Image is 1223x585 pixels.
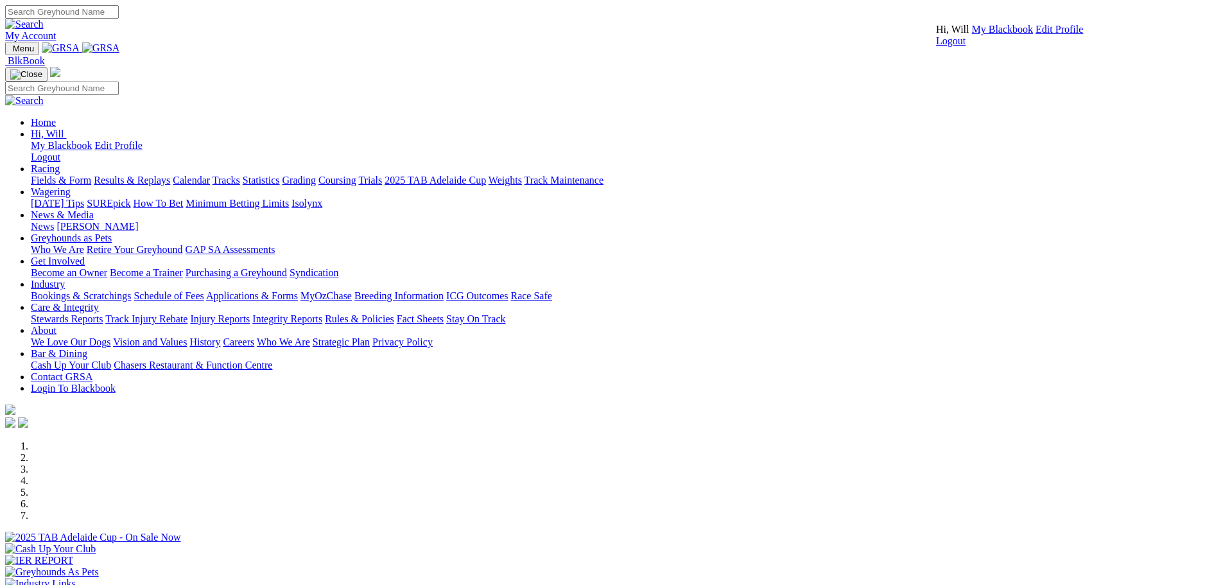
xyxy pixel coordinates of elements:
a: [PERSON_NAME] [56,221,138,232]
img: 2025 TAB Adelaide Cup - On Sale Now [5,532,181,543]
button: Toggle navigation [5,67,48,82]
img: IER REPORT [5,555,73,566]
a: Home [31,117,56,128]
img: Greyhounds As Pets [5,566,99,578]
a: Minimum Betting Limits [186,198,289,209]
div: Racing [31,175,1218,186]
div: Bar & Dining [31,360,1218,371]
a: Privacy Policy [372,336,433,347]
img: Search [5,19,44,30]
div: Greyhounds as Pets [31,244,1218,256]
span: Hi, Will [936,24,969,35]
a: Edit Profile [95,140,143,151]
a: Bookings & Scratchings [31,290,131,301]
a: Retire Your Greyhound [87,244,183,255]
a: MyOzChase [300,290,352,301]
div: About [31,336,1218,348]
img: GRSA [42,42,80,54]
a: Stay On Track [446,313,505,324]
a: SUREpick [87,198,130,209]
a: Login To Blackbook [31,383,116,394]
a: Injury Reports [190,313,250,324]
a: My Blackbook [972,24,1034,35]
a: Isolynx [291,198,322,209]
a: BlkBook [5,55,45,66]
div: Hi, Will [31,140,1218,163]
a: Vision and Values [113,336,187,347]
a: Fact Sheets [397,313,444,324]
a: Stewards Reports [31,313,103,324]
a: Chasers Restaurant & Function Centre [114,360,272,371]
a: Wagering [31,186,71,197]
a: Rules & Policies [325,313,394,324]
div: News & Media [31,221,1218,232]
a: Coursing [318,175,356,186]
a: Care & Integrity [31,302,99,313]
a: News & Media [31,209,94,220]
a: Greyhounds as Pets [31,232,112,243]
a: Integrity Reports [252,313,322,324]
a: Track Injury Rebate [105,313,187,324]
img: facebook.svg [5,417,15,428]
input: Search [5,82,119,95]
div: My Account [936,24,1083,47]
a: Schedule of Fees [134,290,204,301]
div: Care & Integrity [31,313,1218,325]
a: Fields & Form [31,175,91,186]
a: About [31,325,56,336]
a: We Love Our Dogs [31,336,110,347]
a: Results & Replays [94,175,170,186]
a: Breeding Information [354,290,444,301]
a: My Blackbook [31,140,92,151]
a: Strategic Plan [313,336,370,347]
a: Logout [31,152,60,162]
div: Get Involved [31,267,1218,279]
button: Toggle navigation [5,42,39,55]
img: twitter.svg [18,417,28,428]
a: Careers [223,336,254,347]
a: Become a Trainer [110,267,183,278]
img: Search [5,95,44,107]
a: Tracks [213,175,240,186]
img: Cash Up Your Club [5,543,96,555]
a: Race Safe [510,290,551,301]
img: GRSA [82,42,120,54]
a: Syndication [290,267,338,278]
a: Weights [489,175,522,186]
a: News [31,221,54,232]
a: Trials [358,175,382,186]
span: Menu [13,44,34,53]
a: Grading [282,175,316,186]
a: Track Maintenance [525,175,603,186]
a: [DATE] Tips [31,198,84,209]
a: Applications & Forms [206,290,298,301]
a: Logout [936,35,966,46]
a: Bar & Dining [31,348,87,359]
a: Racing [31,163,60,174]
a: Industry [31,279,65,290]
div: Wagering [31,198,1218,209]
a: Calendar [173,175,210,186]
img: logo-grsa-white.png [50,67,60,77]
img: Close [10,69,42,80]
img: logo-grsa-white.png [5,405,15,415]
span: BlkBook [8,55,45,66]
a: GAP SA Assessments [186,244,275,255]
a: Cash Up Your Club [31,360,111,371]
input: Search [5,5,119,19]
a: Who We Are [257,336,310,347]
a: ICG Outcomes [446,290,508,301]
a: History [189,336,220,347]
a: My Account [5,30,56,41]
a: Hi, Will [31,128,67,139]
div: Industry [31,290,1218,302]
a: Purchasing a Greyhound [186,267,287,278]
a: Who We Are [31,244,84,255]
a: Statistics [243,175,280,186]
a: How To Bet [134,198,184,209]
a: Edit Profile [1036,24,1083,35]
a: Get Involved [31,256,85,266]
a: Become an Owner [31,267,107,278]
a: 2025 TAB Adelaide Cup [385,175,486,186]
span: Hi, Will [31,128,64,139]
